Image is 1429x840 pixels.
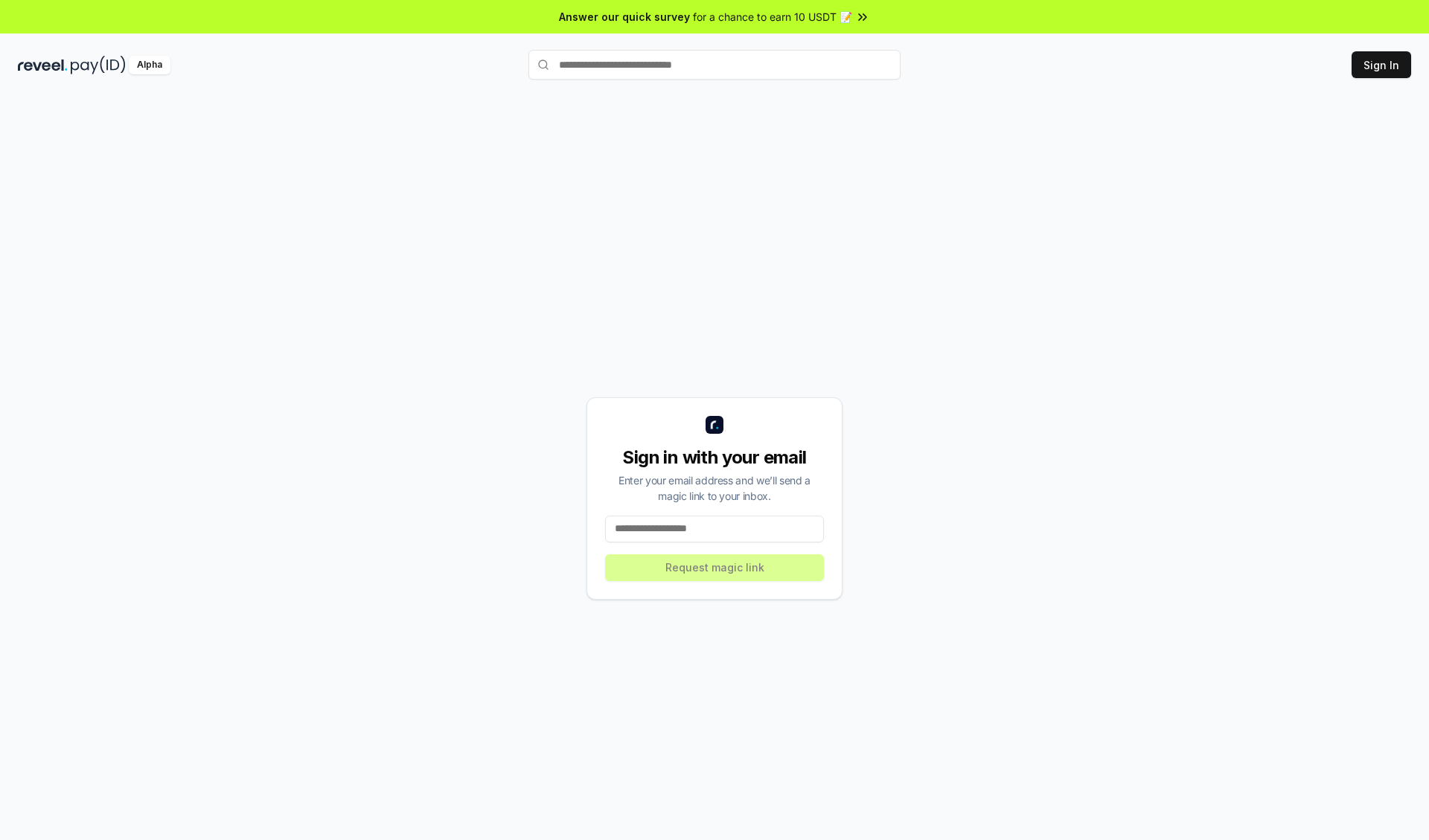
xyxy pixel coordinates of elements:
img: pay_id [71,56,126,74]
span: for a chance to earn 10 USDT 📝 [693,9,852,25]
img: reveel_dark [18,56,68,74]
span: Answer our quick survey [559,9,690,25]
div: Sign in with your email [605,446,824,469]
div: Enter your email address and we’ll send a magic link to your inbox. [605,472,824,504]
img: logo_small [706,416,723,434]
div: Alpha [129,56,170,74]
button: Sign In [1352,51,1411,78]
